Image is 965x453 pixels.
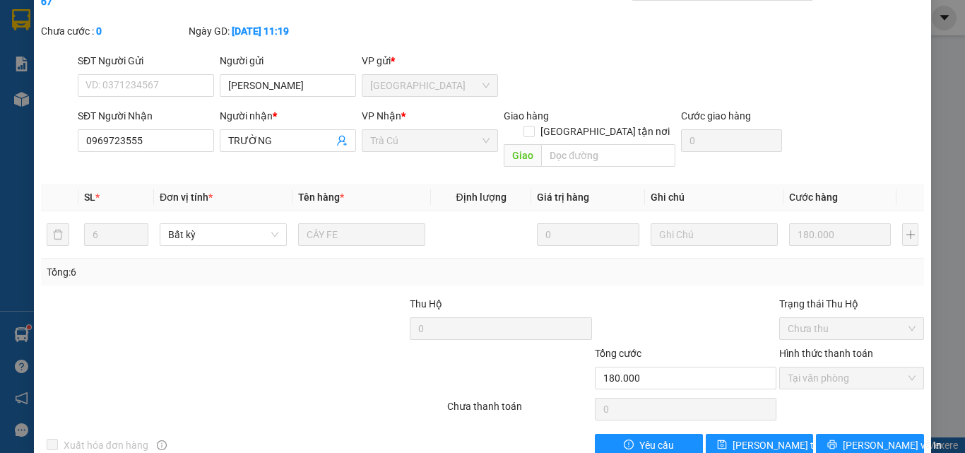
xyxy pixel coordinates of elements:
[624,440,634,451] span: exclamation-circle
[717,440,727,451] span: save
[189,23,333,39] div: Ngày GD:
[446,399,593,423] div: Chưa thanh toán
[11,76,32,90] span: CR :
[220,108,356,124] div: Người nhận
[58,437,154,453] span: Xuất hóa đơn hàng
[370,130,490,151] span: Trà Cú
[788,367,916,389] span: Tại văn phòng
[410,298,442,310] span: Thu Hộ
[362,110,401,122] span: VP Nhận
[537,223,639,246] input: 0
[681,110,751,122] label: Cước giao hàng
[362,53,498,69] div: VP gửi
[135,29,249,46] div: KHÔNG TÊN
[639,437,674,453] span: Yêu cầu
[681,129,782,152] input: Cước giao hàng
[84,192,95,203] span: SL
[12,12,125,29] div: Trà Cú
[788,318,916,339] span: Chưa thu
[336,135,348,146] span: user-add
[537,192,589,203] span: Giá trị hàng
[541,144,675,167] input: Dọc đường
[78,108,214,124] div: SĐT Người Nhận
[645,184,783,211] th: Ghi chú
[135,13,169,28] span: Nhận:
[595,348,641,359] span: Tổng cước
[232,25,289,37] b: [DATE] 11:19
[370,75,490,96] span: Sài Gòn
[733,437,846,453] span: [PERSON_NAME] thay đổi
[779,348,873,359] label: Hình thức thanh toán
[160,192,213,203] span: Đơn vị tính
[157,440,167,450] span: info-circle
[535,124,675,139] span: [GEOGRAPHIC_DATA] tận nơi
[220,53,356,69] div: Người gửi
[651,223,778,246] input: Ghi Chú
[12,100,249,117] div: Tên hàng: THÙNG ( : 1 )
[41,23,186,39] div: Chưa cước :
[504,110,549,122] span: Giao hàng
[47,223,69,246] button: delete
[47,264,374,280] div: Tổng: 6
[149,98,168,118] span: SL
[78,53,214,69] div: SĐT Người Gửi
[456,192,506,203] span: Định lượng
[12,29,125,46] div: [PERSON_NAME]
[298,223,425,246] input: VD: Bàn, Ghế
[789,223,891,246] input: 0
[789,192,838,203] span: Cước hàng
[902,223,918,246] button: plus
[12,13,34,28] span: Gửi:
[135,46,249,66] div: 0394326577
[779,296,924,312] div: Trạng thái Thu Hộ
[298,192,344,203] span: Tên hàng
[135,12,249,29] div: Trà Cú
[843,437,942,453] span: [PERSON_NAME] và In
[96,25,102,37] b: 0
[827,440,837,451] span: printer
[168,224,278,245] span: Bất kỳ
[504,144,541,167] span: Giao
[11,74,127,91] div: 30.000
